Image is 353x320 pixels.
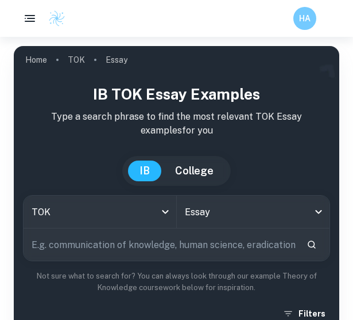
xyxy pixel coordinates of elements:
button: Search [302,235,321,254]
button: College [164,161,225,181]
div: TOK [24,196,176,228]
div: Essay [177,196,330,228]
p: Essay [106,54,127,66]
a: Home [25,52,47,68]
input: E.g. communication of knowledge, human science, eradication of smallpox... [24,228,297,261]
img: Clastify logo [48,10,65,27]
a: Clastify logo [41,10,65,27]
p: Type a search phrase to find the most relevant TOK Essay examples for you [23,110,330,138]
button: IB [128,161,161,181]
button: HA [293,7,316,30]
a: TOK [68,52,85,68]
h6: HA [298,12,312,25]
h1: IB TOK Essay examples [23,83,330,105]
p: Not sure what to search for? You can always look through our example Theory of Knowledge coursewo... [23,271,330,294]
